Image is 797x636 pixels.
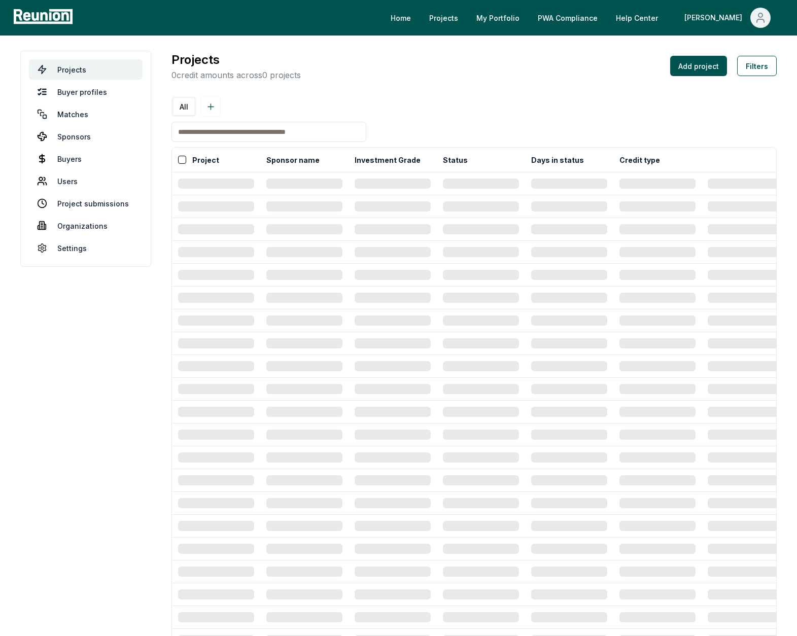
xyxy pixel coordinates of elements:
button: All [174,98,194,115]
button: Status [441,150,470,170]
a: Matches [29,104,143,124]
a: Organizations [29,216,143,236]
p: 0 credit amounts across 0 projects [171,69,301,81]
a: Home [383,8,419,28]
a: Project submissions [29,193,143,214]
button: Investment Grade [353,150,423,170]
a: Settings [29,238,143,258]
a: Help Center [608,8,666,28]
button: [PERSON_NAME] [676,8,779,28]
div: [PERSON_NAME] [684,8,746,28]
a: Sponsors [29,126,143,147]
button: Sponsor name [264,150,322,170]
a: Buyers [29,149,143,169]
button: Credit type [617,150,662,170]
h3: Projects [171,51,301,69]
a: Users [29,171,143,191]
nav: Main [383,8,787,28]
a: Projects [421,8,466,28]
button: Project [190,150,221,170]
button: Filters [737,56,777,76]
button: Days in status [529,150,586,170]
button: Add project [670,56,727,76]
a: My Portfolio [468,8,528,28]
a: Projects [29,59,143,80]
a: Buyer profiles [29,82,143,102]
a: PWA Compliance [530,8,606,28]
